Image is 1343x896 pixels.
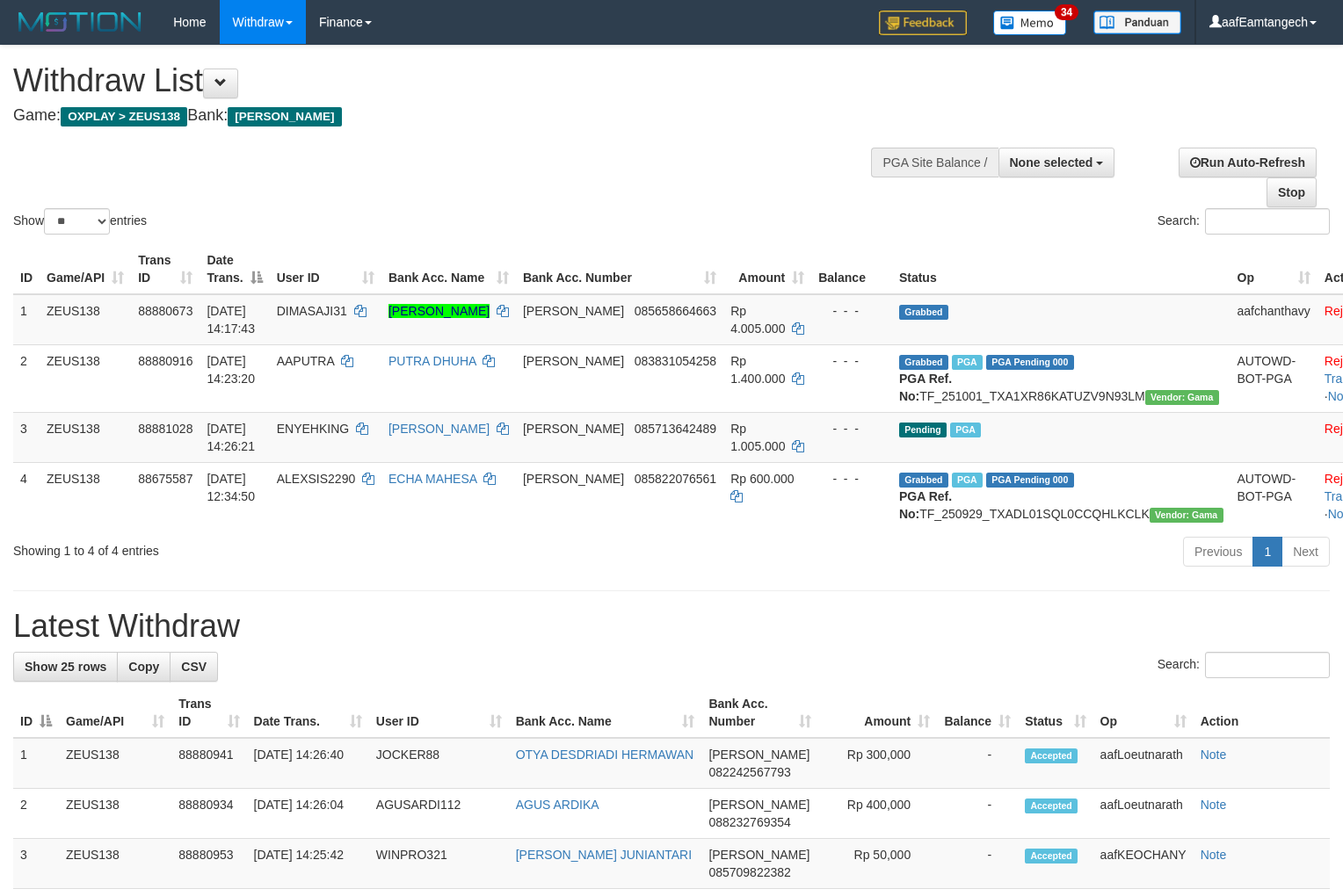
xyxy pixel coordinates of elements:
[207,354,255,386] span: [DATE] 14:23:20
[44,208,110,235] select: Showentries
[1025,849,1078,863] span: Accepted
[1267,177,1317,207] a: Stop
[181,660,207,674] span: CSV
[701,688,818,738] th: Bank Acc. Number: activate to sort column ascending
[937,688,1018,738] th: Balance: activate to sort column ascending
[369,738,509,789] td: JOCKER88
[1230,462,1318,530] td: AUTOWD-BOT-PGA
[708,865,790,879] span: Copy 085709822382 to clipboard
[998,148,1115,177] button: None selected
[950,423,981,437] span: Marked by aafanarl
[207,422,255,453] span: [DATE] 14:26:21
[818,688,937,738] th: Amount: activate to sort column ascending
[13,107,878,125] h4: Game: Bank:
[1093,738,1194,789] td: aafLoeutnarath
[635,422,716,436] span: Copy 085713642489 to clipboard
[986,473,1074,488] span: PGA Pending
[1179,148,1317,177] a: Run Auto-Refresh
[13,344,40,412] td: 2
[1025,798,1078,813] span: Accepted
[818,738,937,789] td: Rp 300,000
[523,304,624,318] span: [PERSON_NAME]
[1205,652,1330,678] input: Search:
[1230,294,1318,345] td: aafchanthavy
[13,609,1330,644] h1: Latest Withdraw
[1158,208,1330,235] label: Search:
[1010,155,1093,170] span: None selected
[635,304,716,318] span: Copy 085658664663 to clipboard
[40,412,131,462] td: ZEUS138
[937,839,1018,889] td: -
[131,244,200,294] th: Trans ID: activate to sort column ascending
[708,798,809,812] span: [PERSON_NAME]
[899,473,948,488] span: Grabbed
[207,472,255,503] span: [DATE] 12:34:50
[1201,798,1227,812] a: Note
[1018,688,1093,738] th: Status: activate to sort column ascending
[13,412,40,462] td: 3
[516,798,599,812] a: AGUS ARDIKA
[277,472,356,486] span: ALEXSIS2290
[811,244,892,294] th: Balance
[13,688,59,738] th: ID: activate to sort column descending
[171,789,246,839] td: 88880934
[138,354,192,368] span: 88880916
[818,470,885,488] div: - - -
[228,107,341,126] span: [PERSON_NAME]
[247,789,369,839] td: [DATE] 14:26:04
[61,107,187,126] span: OXPLAY > ZEUS138
[171,839,246,889] td: 88880953
[708,848,809,862] span: [PERSON_NAME]
[13,789,59,839] td: 2
[388,422,490,436] a: [PERSON_NAME]
[138,472,192,486] span: 88675587
[1093,11,1181,34] img: panduan.png
[523,472,624,486] span: [PERSON_NAME]
[723,244,811,294] th: Amount: activate to sort column ascending
[708,765,790,779] span: Copy 082242567793 to clipboard
[59,688,171,738] th: Game/API: activate to sort column ascending
[1281,537,1330,567] a: Next
[1183,537,1253,567] a: Previous
[1145,390,1219,405] span: Vendor URL: https://trx31.1velocity.biz
[13,462,40,530] td: 4
[128,660,159,674] span: Copy
[1025,748,1078,763] span: Accepted
[523,354,624,368] span: [PERSON_NAME]
[247,688,369,738] th: Date Trans.: activate to sort column ascending
[708,815,790,829] span: Copy 088232769354 to clipboard
[1055,4,1078,20] span: 34
[171,688,246,738] th: Trans ID: activate to sort column ascending
[516,244,723,294] th: Bank Acc. Number: activate to sort column ascending
[635,472,716,486] span: Copy 085822076561 to clipboard
[899,489,952,521] b: PGA Ref. No:
[40,294,131,345] td: ZEUS138
[708,748,809,762] span: [PERSON_NAME]
[388,354,476,368] a: PUTRA DHUHA
[13,738,59,789] td: 1
[25,660,106,674] span: Show 25 rows
[13,535,547,560] div: Showing 1 to 4 of 4 entries
[171,738,246,789] td: 88880941
[13,63,878,98] h1: Withdraw List
[730,472,794,486] span: Rp 600.000
[1093,688,1194,738] th: Op: activate to sort column ascending
[40,462,131,530] td: ZEUS138
[993,11,1067,35] img: Button%20Memo.svg
[277,304,347,318] span: DIMASAJI31
[818,839,937,889] td: Rp 50,000
[13,244,40,294] th: ID
[899,423,947,437] span: Pending
[818,789,937,839] td: Rp 400,000
[381,244,516,294] th: Bank Acc. Name: activate to sort column ascending
[892,462,1230,530] td: TF_250929_TXADL01SQL0CCQHLKCLK
[516,748,694,762] a: OTYA DESDRIADI HERMAWAN
[13,652,118,682] a: Show 25 rows
[937,789,1018,839] td: -
[730,354,785,386] span: Rp 1.400.000
[523,422,624,436] span: [PERSON_NAME]
[986,355,1074,370] span: PGA Pending
[270,244,381,294] th: User ID: activate to sort column ascending
[892,344,1230,412] td: TF_251001_TXA1XR86KATUZV9N93LM
[952,355,983,370] span: Marked by aafanarl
